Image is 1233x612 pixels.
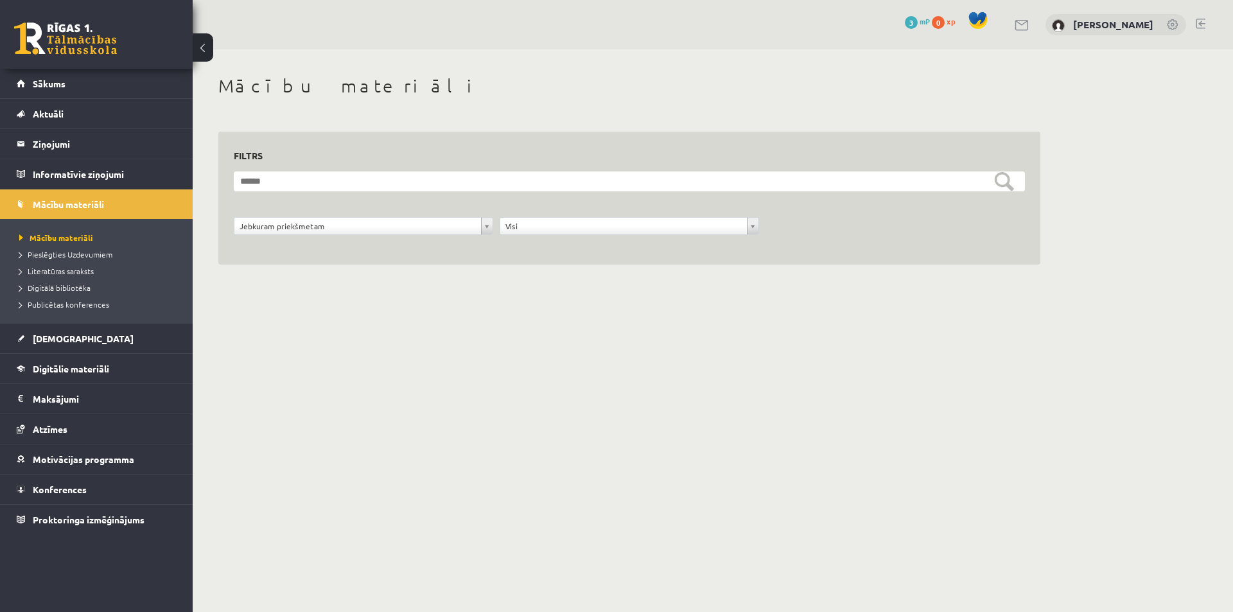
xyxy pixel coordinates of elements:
[33,363,109,374] span: Digitālie materiāli
[19,232,93,243] span: Mācību materiāli
[33,514,144,525] span: Proktoringa izmēģinājums
[33,453,134,465] span: Motivācijas programma
[932,16,945,29] span: 0
[17,414,177,444] a: Atzīmes
[19,266,94,276] span: Literatūras saraksts
[920,16,930,26] span: mP
[234,218,493,234] a: Jebkuram priekšmetam
[17,129,177,159] a: Ziņojumi
[947,16,955,26] span: xp
[500,218,758,234] a: Visi
[33,384,177,414] legend: Maksājumi
[17,475,177,504] a: Konferences
[19,232,180,243] a: Mācību materiāli
[17,384,177,414] a: Maksājumi
[17,505,177,534] a: Proktoringa izmēģinājums
[17,189,177,219] a: Mācību materiāli
[19,282,180,293] a: Digitālā bibliotēka
[19,299,109,310] span: Publicētas konferences
[505,218,742,234] span: Visi
[1052,19,1065,32] img: Samanta Žigaļeva
[33,129,177,159] legend: Ziņojumi
[234,147,1010,164] h3: Filtrs
[905,16,930,26] a: 3 mP
[33,159,177,189] legend: Informatīvie ziņojumi
[33,484,87,495] span: Konferences
[33,333,134,344] span: [DEMOGRAPHIC_DATA]
[19,265,180,277] a: Literatūras saraksts
[218,75,1040,97] h1: Mācību materiāli
[17,159,177,189] a: Informatīvie ziņojumi
[33,78,66,89] span: Sākums
[17,354,177,383] a: Digitālie materiāli
[14,22,117,55] a: Rīgas 1. Tālmācības vidusskola
[17,444,177,474] a: Motivācijas programma
[932,16,961,26] a: 0 xp
[240,218,476,234] span: Jebkuram priekšmetam
[19,283,91,293] span: Digitālā bibliotēka
[1073,18,1153,31] a: [PERSON_NAME]
[33,108,64,119] span: Aktuāli
[19,249,112,259] span: Pieslēgties Uzdevumiem
[33,198,104,210] span: Mācību materiāli
[17,324,177,353] a: [DEMOGRAPHIC_DATA]
[17,99,177,128] a: Aktuāli
[19,249,180,260] a: Pieslēgties Uzdevumiem
[33,423,67,435] span: Atzīmes
[905,16,918,29] span: 3
[19,299,180,310] a: Publicētas konferences
[17,69,177,98] a: Sākums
